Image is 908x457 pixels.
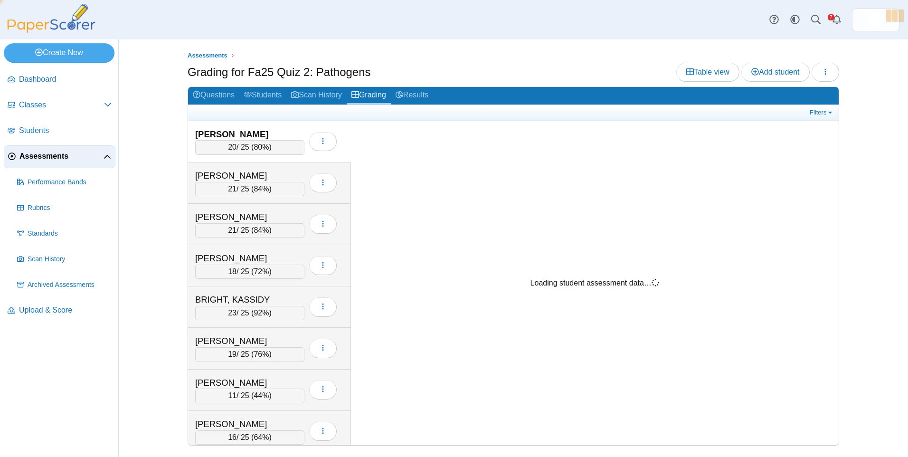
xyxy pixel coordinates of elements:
div: [PERSON_NAME] [195,377,290,389]
a: Scan History [13,248,115,271]
a: Students [4,120,115,143]
a: Alerts [826,10,847,30]
a: Upload & Score [4,299,115,322]
span: 23 [228,309,236,317]
span: Scan History [28,255,112,264]
div: / 25 ( ) [195,223,304,238]
span: Assessments [188,52,227,59]
span: 11 [228,391,236,400]
span: Students [19,125,112,136]
a: Questions [188,87,239,105]
img: ps.hreErqNOxSkiDGg1 [868,12,883,28]
a: Create New [4,43,114,62]
div: / 25 ( ) [195,389,304,403]
h1: Grading for Fa25 Quiz 2: Pathogens [188,64,371,80]
span: 84% [254,185,269,193]
a: Assessments [185,50,230,62]
div: / 25 ( ) [195,182,304,196]
div: / 25 ( ) [195,265,304,279]
a: Grading [347,87,391,105]
span: Performance Bands [28,178,112,187]
div: / 25 ( ) [195,306,304,320]
div: BRIGHT, KASSIDY [195,294,290,306]
span: Dashboard [19,74,112,85]
div: [PERSON_NAME] [195,252,290,265]
div: / 25 ( ) [195,140,304,154]
a: Students [239,87,286,105]
a: ps.hreErqNOxSkiDGg1 [852,9,899,31]
div: [PERSON_NAME] [195,211,290,223]
a: Rubrics [13,197,115,219]
a: Dashboard [4,68,115,91]
span: Classes [19,100,104,110]
span: 19 [228,350,236,358]
span: 92% [254,309,269,317]
span: 84% [254,226,269,234]
div: / 25 ( ) [195,430,304,445]
span: 20 [228,143,236,151]
span: 16 [228,433,236,441]
img: PaperScorer [4,4,99,33]
a: Table view [676,63,739,82]
div: [PERSON_NAME] [195,170,290,182]
span: Assessments [19,151,104,162]
div: [PERSON_NAME] [195,418,290,430]
span: 21 [228,226,236,234]
span: Add student [751,68,799,76]
a: Results [391,87,433,105]
a: Add student [741,63,809,82]
span: 76% [254,350,269,358]
a: Scan History [286,87,347,105]
span: Rubrics [28,203,112,213]
span: 18 [228,267,236,276]
div: [PERSON_NAME] [195,128,290,141]
span: Micah Willis [868,12,883,28]
span: 44% [254,391,269,400]
span: Standards [28,229,112,238]
a: Assessments [4,145,115,168]
a: PaperScorer [4,26,99,34]
span: 80% [254,143,269,151]
div: / 25 ( ) [195,347,304,362]
div: Loading student assessment data… [530,278,659,288]
span: 21 [228,185,236,193]
span: 72% [254,267,269,276]
a: Classes [4,94,115,117]
span: Archived Assessments [28,280,112,290]
div: [PERSON_NAME] [195,335,290,347]
span: 64% [254,433,269,441]
span: Table view [686,68,729,76]
a: Filters [807,108,836,117]
a: Standards [13,222,115,245]
a: Archived Assessments [13,274,115,296]
a: Performance Bands [13,171,115,194]
span: Upload & Score [19,305,112,315]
